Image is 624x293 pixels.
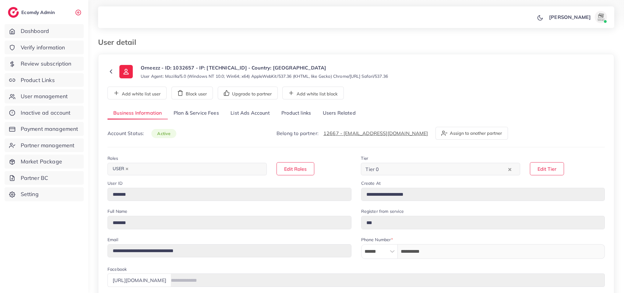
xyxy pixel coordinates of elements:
[361,237,393,243] label: Phone Number
[361,155,368,161] label: Tier
[21,125,78,133] span: Payment management
[21,44,65,52] span: Verify information
[595,11,607,23] img: avatar
[108,266,127,272] label: Facebook
[5,89,84,103] a: User management
[21,9,56,15] h2: Ecomdy Admin
[21,190,39,198] span: Setting
[21,141,75,149] span: Partner management
[361,163,520,175] div: Search for option
[171,87,213,99] button: Block user
[225,107,276,120] a: List Ads Account
[282,87,344,99] button: Add white list block
[435,127,508,140] button: Assign to another partner
[151,129,176,138] span: active
[21,109,71,117] span: Inactive ad account
[21,174,48,182] span: Partner BC
[5,73,84,87] a: Product Links
[5,24,84,38] a: Dashboard
[108,208,127,214] label: Full Name
[108,87,167,99] button: Add white list user
[141,64,388,71] p: Orneezz - ID: 1032657 - IP: [TECHNICAL_ID] - Country: [GEOGRAPHIC_DATA]
[168,107,225,120] a: Plan & Service Fees
[364,165,380,174] span: Tier 0
[21,27,49,35] span: Dashboard
[21,92,68,100] span: User management
[98,38,141,47] h3: User detail
[508,166,511,173] button: Clear Selected
[361,180,381,186] label: Create At
[5,106,84,120] a: Inactive ad account
[530,162,564,175] button: Edit Tier
[317,107,361,120] a: Users Related
[5,138,84,152] a: Partner management
[8,7,56,18] a: logoEcomdy Admin
[141,73,388,79] small: User Agent: Mozilla/5.0 (Windows NT 10.0; Win64; x64) AppleWebKit/537.36 (KHTML, like Gecko) Chro...
[5,171,84,185] a: Partner BC
[5,57,84,71] a: Review subscription
[361,208,404,214] label: Register from service
[21,76,55,84] span: Product Links
[276,107,317,120] a: Product links
[323,130,428,136] a: 12667 - [EMAIL_ADDRESS][DOMAIN_NAME]
[21,60,72,68] span: Review subscription
[108,163,267,175] div: Search for option
[277,130,428,137] p: Belong to partner:
[5,155,84,169] a: Market Package
[5,122,84,136] a: Payment management
[21,158,62,166] span: Market Package
[546,11,609,23] a: [PERSON_NAME]avatar
[119,65,133,78] img: ic-user-info.36bf1079.svg
[125,167,129,170] button: Deselect USER
[108,107,168,120] a: Business Information
[8,7,19,18] img: logo
[108,130,176,137] p: Account Status:
[218,87,278,99] button: Upgrade to partner
[110,165,131,173] span: USER
[108,237,118,243] label: Email
[108,155,118,161] label: Roles
[277,162,314,175] button: Edit Roles
[5,187,84,201] a: Setting
[132,164,259,174] input: Search for option
[381,164,507,174] input: Search for option
[549,13,591,21] p: [PERSON_NAME]
[108,273,171,287] div: [URL][DOMAIN_NAME]
[5,41,84,55] a: Verify information
[108,180,122,186] label: User ID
